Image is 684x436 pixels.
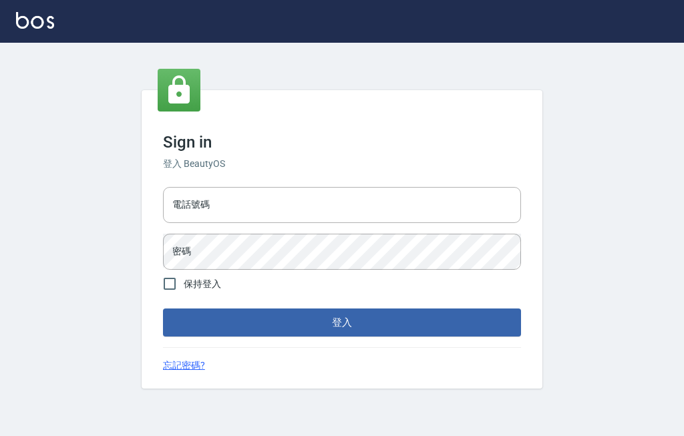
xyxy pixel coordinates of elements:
span: 保持登入 [184,277,221,291]
h6: 登入 BeautyOS [163,157,521,171]
img: Logo [16,12,54,29]
h3: Sign in [163,133,521,152]
a: 忘記密碼? [163,359,205,373]
button: 登入 [163,308,521,337]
